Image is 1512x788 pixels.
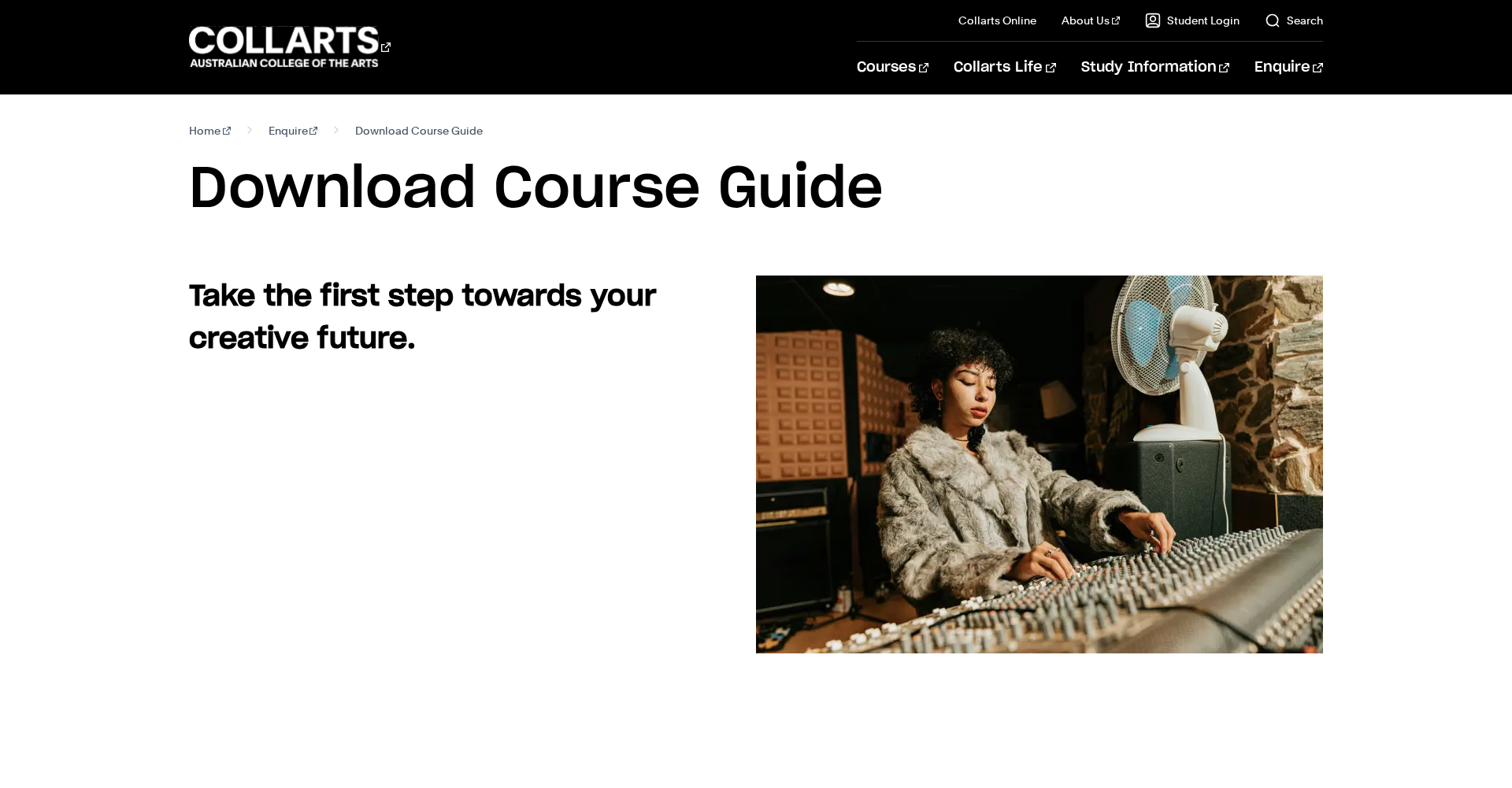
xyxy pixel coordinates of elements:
[857,42,928,94] a: Courses
[1062,13,1120,28] a: About Us
[189,283,656,353] strong: Take the first step towards your creative future.
[269,120,318,142] a: Enquire
[189,154,1323,225] h1: Download Course Guide
[189,24,391,69] div: Go to homepage
[1145,13,1240,28] a: Student Login
[1265,13,1323,28] a: Search
[958,13,1036,28] a: Collarts Online
[1081,42,1229,94] a: Study Information
[1254,42,1323,94] a: Enquire
[954,42,1055,94] a: Collarts Life
[189,120,231,142] a: Home
[355,120,483,142] span: Download Course Guide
